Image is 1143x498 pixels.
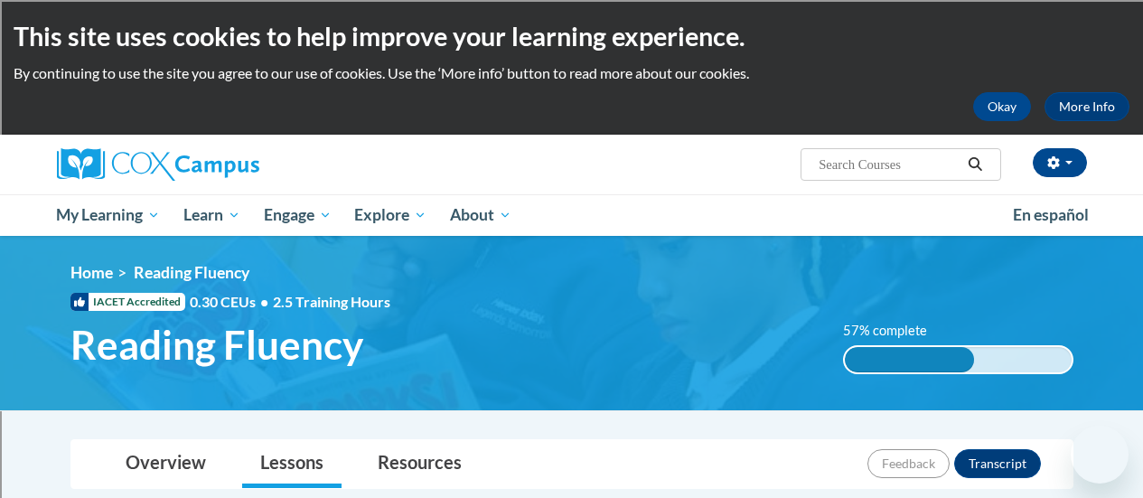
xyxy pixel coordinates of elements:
[845,347,974,372] div: 57% complete
[43,194,1101,236] div: Main menu
[817,154,961,175] input: Search Courses
[57,148,259,181] img: Cox Campus
[450,204,511,226] span: About
[1033,148,1087,177] button: Account Settings
[843,321,947,341] label: 57% complete
[1013,205,1089,224] span: En español
[264,204,332,226] span: Engage
[190,292,273,312] span: 0.30 CEUs
[70,321,363,369] span: Reading Fluency
[354,204,426,226] span: Explore
[273,293,390,310] span: 2.5 Training Hours
[252,194,343,236] a: Engage
[438,194,523,236] a: About
[70,263,113,282] a: Home
[342,194,438,236] a: Explore
[961,154,988,175] button: Search
[57,148,382,181] a: Cox Campus
[134,263,249,282] span: Reading Fluency
[70,293,185,311] span: IACET Accredited
[1071,426,1129,484] iframe: Button to launch messaging window
[260,293,268,310] span: •
[45,194,173,236] a: My Learning
[56,204,160,226] span: My Learning
[172,194,252,236] a: Learn
[1001,196,1101,234] a: En español
[183,204,240,226] span: Learn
